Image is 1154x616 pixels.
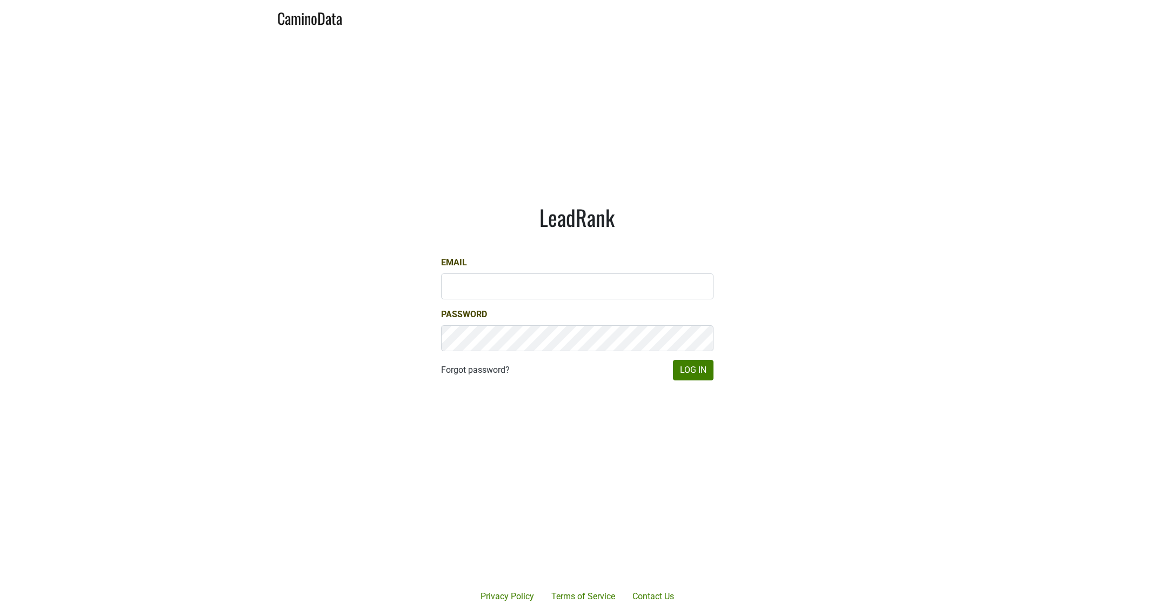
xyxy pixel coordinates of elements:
label: Email [441,256,467,269]
a: Terms of Service [543,586,624,607]
a: Privacy Policy [472,586,543,607]
h1: LeadRank [441,204,713,230]
a: CaminoData [277,4,342,30]
label: Password [441,308,487,321]
button: Log In [673,360,713,380]
a: Contact Us [624,586,683,607]
a: Forgot password? [441,364,510,377]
